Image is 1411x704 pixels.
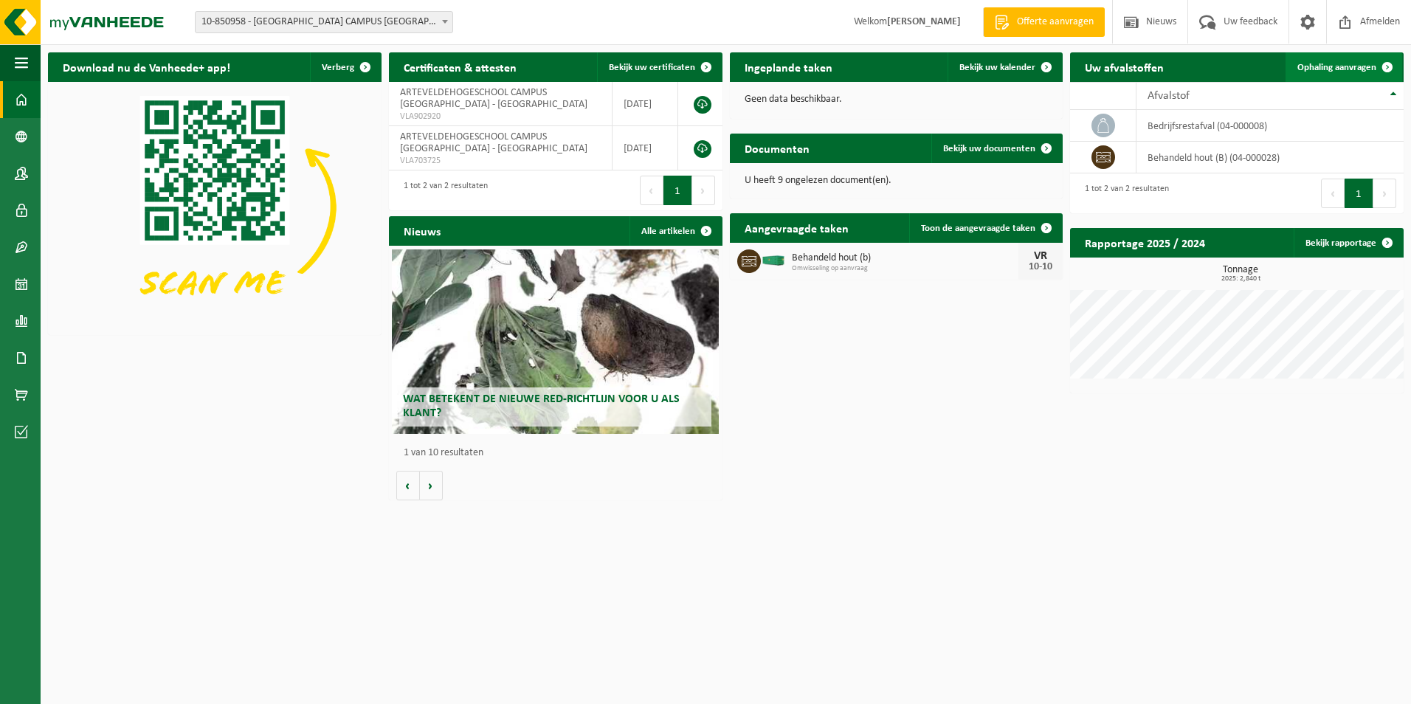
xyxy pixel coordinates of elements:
p: U heeft 9 ongelezen document(en). [745,176,1049,186]
td: bedrijfsrestafval (04-000008) [1136,110,1404,142]
span: Omwisseling op aanvraag [792,264,1019,273]
h2: Ingeplande taken [730,52,847,81]
span: 2025: 2,840 t [1077,275,1404,283]
a: Bekijk uw certificaten [597,52,721,82]
span: 10-850958 - ARTEVELDEHOGESCHOOL CAMPUS STROPKAAI - GENT [196,12,452,32]
h3: Tonnage [1077,265,1404,283]
button: Next [1373,179,1396,208]
span: ARTEVELDEHOGESCHOOL CAMPUS [GEOGRAPHIC_DATA] - [GEOGRAPHIC_DATA] [400,131,587,154]
a: Wat betekent de nieuwe RED-richtlijn voor u als klant? [392,249,719,434]
button: Previous [640,176,663,205]
h2: Download nu de Vanheede+ app! [48,52,245,81]
button: 1 [663,176,692,205]
a: Offerte aanvragen [983,7,1105,37]
span: Wat betekent de nieuwe RED-richtlijn voor u als klant? [403,393,680,419]
a: Alle artikelen [629,216,721,246]
div: 10-10 [1026,262,1055,272]
strong: [PERSON_NAME] [887,16,961,27]
div: 1 tot 2 van 2 resultaten [396,174,488,207]
span: Verberg [322,63,354,72]
td: [DATE] [613,126,678,170]
h2: Certificaten & attesten [389,52,531,81]
span: Offerte aanvragen [1013,15,1097,30]
span: Toon de aangevraagde taken [921,224,1035,233]
span: Bekijk uw kalender [959,63,1035,72]
p: 1 van 10 resultaten [404,448,715,458]
a: Ophaling aanvragen [1286,52,1402,82]
h2: Aangevraagde taken [730,213,863,242]
h2: Documenten [730,134,824,162]
span: 10-850958 - ARTEVELDEHOGESCHOOL CAMPUS STROPKAAI - GENT [195,11,453,33]
a: Bekijk uw documenten [931,134,1061,163]
h2: Uw afvalstoffen [1070,52,1179,81]
a: Toon de aangevraagde taken [909,213,1061,243]
p: Geen data beschikbaar. [745,94,1049,105]
button: Previous [1321,179,1345,208]
span: VLA703725 [400,155,601,167]
button: Verberg [310,52,380,82]
span: Afvalstof [1148,90,1190,102]
span: VLA902920 [400,111,601,122]
img: HK-XC-30-GN-00 [761,253,786,266]
td: [DATE] [613,82,678,126]
button: Vorige [396,471,420,500]
button: Volgende [420,471,443,500]
a: Bekijk rapportage [1294,228,1402,258]
span: ARTEVELDEHOGESCHOOL CAMPUS [GEOGRAPHIC_DATA] - [GEOGRAPHIC_DATA] [400,87,587,110]
td: behandeld hout (B) (04-000028) [1136,142,1404,173]
span: Bekijk uw documenten [943,144,1035,153]
button: 1 [1345,179,1373,208]
span: Behandeld hout (b) [792,252,1019,264]
span: Ophaling aanvragen [1297,63,1376,72]
div: 1 tot 2 van 2 resultaten [1077,177,1169,210]
span: Bekijk uw certificaten [609,63,695,72]
div: VR [1026,250,1055,262]
button: Next [692,176,715,205]
h2: Rapportage 2025 / 2024 [1070,228,1220,257]
img: Download de VHEPlus App [48,82,382,332]
a: Bekijk uw kalender [948,52,1061,82]
h2: Nieuws [389,216,455,245]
